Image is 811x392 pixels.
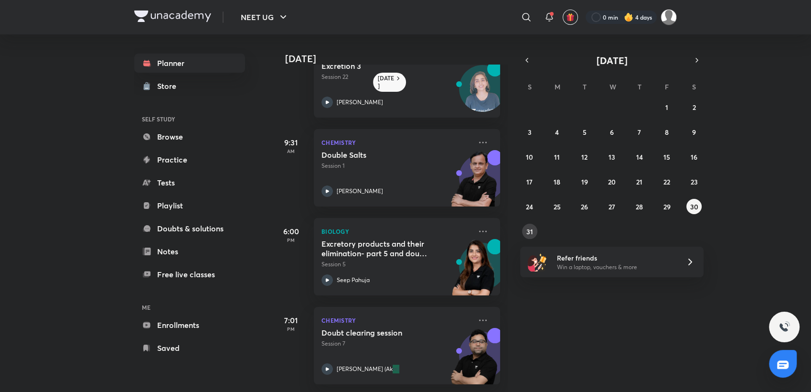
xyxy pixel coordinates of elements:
button: August 21, 2025 [631,174,647,189]
h5: Excretion 3 [321,61,440,71]
button: NEET UG [235,8,295,27]
abbr: August 18, 2025 [554,177,560,186]
abbr: August 30, 2025 [690,202,698,211]
p: [PERSON_NAME] (Akm) [337,365,399,373]
img: Company Logo [134,11,211,22]
abbr: August 14, 2025 [636,152,642,162]
h5: Excretory products and their elimination- part 5 and doubt clearing session [321,239,440,258]
img: unacademy [448,150,500,216]
h6: Refer friends [557,253,674,263]
abbr: August 10, 2025 [526,152,533,162]
img: ttu [779,321,790,333]
abbr: August 17, 2025 [526,177,533,186]
abbr: August 2, 2025 [693,103,696,112]
button: August 26, 2025 [577,199,592,214]
button: August 16, 2025 [686,149,702,164]
abbr: Friday [665,82,669,91]
abbr: August 13, 2025 [608,152,615,162]
button: August 1, 2025 [659,99,674,115]
button: August 11, 2025 [549,149,565,164]
abbr: Sunday [528,82,532,91]
a: Planner [134,54,245,73]
p: Chemistry [321,315,471,326]
img: referral [528,252,547,272]
img: unacademy [448,239,500,305]
button: August 31, 2025 [522,224,537,239]
button: August 8, 2025 [659,124,674,140]
abbr: August 25, 2025 [554,202,561,211]
abbr: August 24, 2025 [526,202,533,211]
abbr: Monday [555,82,560,91]
a: Tests [134,173,245,192]
div: Store [157,80,182,92]
abbr: August 5, 2025 [583,128,587,137]
h5: 7:01 [272,315,310,326]
h6: SELF STUDY [134,111,245,127]
button: August 29, 2025 [659,199,674,214]
abbr: August 26, 2025 [581,202,588,211]
button: August 3, 2025 [522,124,537,140]
button: August 5, 2025 [577,124,592,140]
p: Session 7 [321,339,471,348]
abbr: Saturday [692,82,696,91]
p: Seep Pahuja [337,276,370,284]
p: [PERSON_NAME] [337,98,383,107]
button: August 23, 2025 [686,174,702,189]
p: Biology [321,226,471,237]
span: [DATE] [597,54,628,67]
h6: [DATE] [378,75,395,90]
button: August 18, 2025 [549,174,565,189]
abbr: August 20, 2025 [608,177,616,186]
h6: ME [134,299,245,316]
a: Doubts & solutions [134,219,245,238]
p: Chemistry [321,137,471,148]
abbr: August 22, 2025 [663,177,670,186]
button: August 27, 2025 [604,199,619,214]
abbr: August 21, 2025 [636,177,642,186]
p: AM [272,148,310,154]
a: Store [134,76,245,96]
p: Session 5 [321,260,471,269]
button: August 2, 2025 [686,99,702,115]
img: streak [624,12,633,22]
a: Company Logo [134,11,211,24]
abbr: August 29, 2025 [663,202,670,211]
button: August 12, 2025 [577,149,592,164]
button: [DATE] [534,54,690,67]
p: [PERSON_NAME] [337,187,383,196]
button: August 14, 2025 [631,149,647,164]
img: Payal [661,9,677,25]
h5: Doubt clearing session [321,328,440,338]
button: August 10, 2025 [522,149,537,164]
button: August 9, 2025 [686,124,702,140]
abbr: August 19, 2025 [581,177,588,186]
abbr: August 23, 2025 [691,177,698,186]
h5: 6:00 [272,226,310,237]
button: August 22, 2025 [659,174,674,189]
a: Notes [134,242,245,261]
button: August 6, 2025 [604,124,619,140]
a: Browse [134,127,245,146]
img: avatar [566,13,575,22]
a: Saved [134,338,245,358]
abbr: Tuesday [583,82,587,91]
button: August 15, 2025 [659,149,674,164]
abbr: August 3, 2025 [528,128,532,137]
a: Free live classes [134,265,245,284]
abbr: August 27, 2025 [608,202,615,211]
button: August 4, 2025 [549,124,565,140]
button: August 25, 2025 [549,199,565,214]
button: August 17, 2025 [522,174,537,189]
abbr: August 28, 2025 [636,202,643,211]
abbr: Wednesday [609,82,616,91]
p: Session 1 [321,162,471,170]
abbr: August 16, 2025 [691,152,697,162]
p: PM [272,237,310,243]
h4: [DATE] [285,53,510,65]
button: August 7, 2025 [631,124,647,140]
button: August 30, 2025 [686,199,702,214]
abbr: August 9, 2025 [692,128,696,137]
button: August 13, 2025 [604,149,619,164]
abbr: Thursday [637,82,641,91]
p: Session 22 [321,73,471,81]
